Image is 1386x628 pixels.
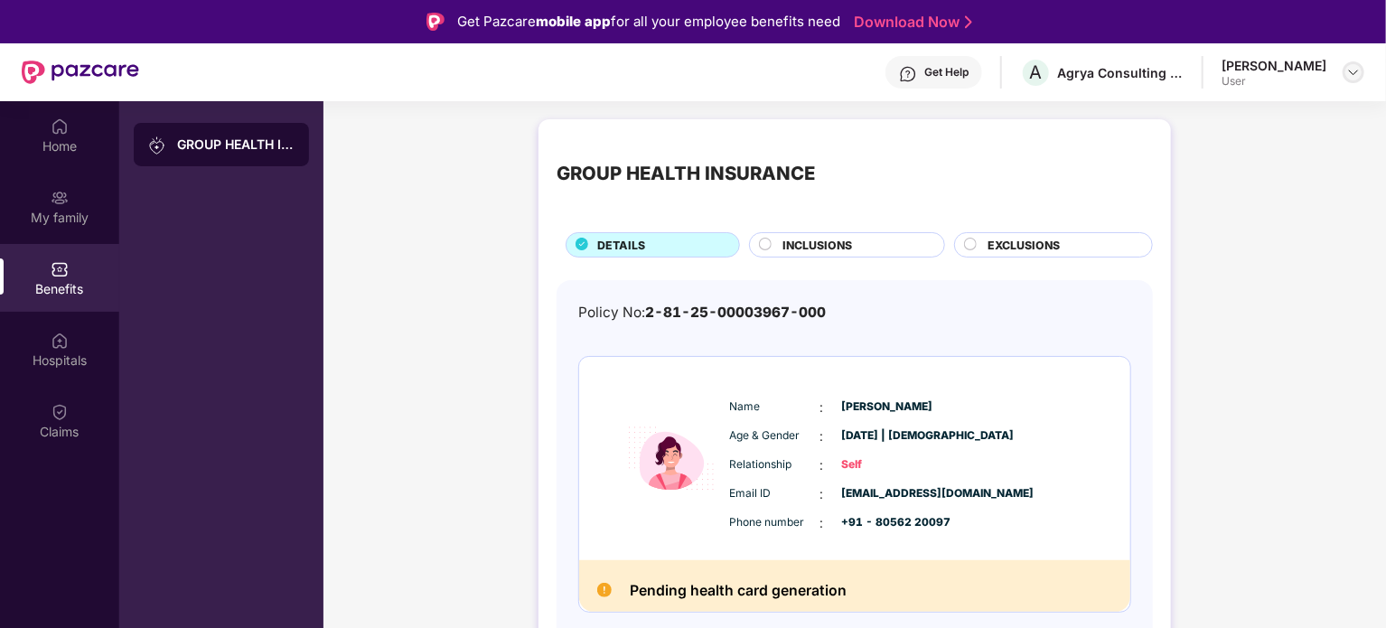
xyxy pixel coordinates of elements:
img: svg+xml;base64,PHN2ZyBpZD0iSG9zcGl0YWxzIiB4bWxucz0iaHR0cDovL3d3dy53My5vcmcvMjAwMC9zdmciIHdpZHRoPS... [51,332,69,350]
div: User [1222,74,1326,89]
img: svg+xml;base64,PHN2ZyBpZD0iQ2xhaW0iIHhtbG5zPSJodHRwOi8vd3d3LnczLm9yZy8yMDAwL3N2ZyIgd2lkdGg9IjIwIi... [51,403,69,421]
span: +91 - 80562 20097 [842,514,932,531]
div: Get Help [924,65,969,80]
div: [PERSON_NAME] [1222,57,1326,74]
span: : [820,426,824,446]
span: Email ID [730,485,820,502]
span: : [820,484,824,504]
span: A [1030,61,1043,83]
span: Phone number [730,514,820,531]
span: Age & Gender [730,427,820,445]
span: [PERSON_NAME] [842,398,932,416]
span: Self [842,456,932,473]
img: svg+xml;base64,PHN2ZyBpZD0iRHJvcGRvd24tMzJ4MzIiIHhtbG5zPSJodHRwOi8vd3d3LnczLm9yZy8yMDAwL3N2ZyIgd2... [1346,65,1361,80]
span: : [820,513,824,533]
img: svg+xml;base64,PHN2ZyB3aWR0aD0iMjAiIGhlaWdodD0iMjAiIHZpZXdCb3g9IjAgMCAyMCAyMCIgZmlsbD0ibm9uZSIgeG... [51,189,69,207]
img: svg+xml;base64,PHN2ZyBpZD0iSG9tZSIgeG1sbnM9Imh0dHA6Ly93d3cudzMub3JnLzIwMDAvc3ZnIiB3aWR0aD0iMjAiIG... [51,117,69,136]
img: svg+xml;base64,PHN2ZyBpZD0iQmVuZWZpdHMiIHhtbG5zPSJodHRwOi8vd3d3LnczLm9yZy8yMDAwL3N2ZyIgd2lkdGg9Ij... [51,260,69,278]
a: Download Now [854,13,967,32]
span: [EMAIL_ADDRESS][DOMAIN_NAME] [842,485,932,502]
img: New Pazcare Logo [22,61,139,84]
h2: Pending health card generation [630,578,847,603]
span: DETAILS [597,237,645,254]
div: GROUP HEALTH INSURANCE [557,159,815,188]
span: : [820,398,824,417]
span: EXCLUSIONS [988,237,1060,254]
span: : [820,455,824,475]
span: Relationship [730,456,820,473]
span: Name [730,398,820,416]
img: svg+xml;base64,PHN2ZyBpZD0iSGVscC0zMngzMiIgeG1sbnM9Imh0dHA6Ly93d3cudzMub3JnLzIwMDAvc3ZnIiB3aWR0aD... [899,65,917,83]
img: Logo [426,13,445,31]
strong: mobile app [536,13,611,30]
img: svg+xml;base64,PHN2ZyB3aWR0aD0iMjAiIGhlaWdodD0iMjAiIHZpZXdCb3g9IjAgMCAyMCAyMCIgZmlsbD0ibm9uZSIgeG... [148,136,166,155]
span: 2-81-25-00003967-000 [645,304,826,321]
span: [DATE] | [DEMOGRAPHIC_DATA] [842,427,932,445]
div: GROUP HEALTH INSURANCE [177,136,295,154]
img: Pending [597,583,612,597]
div: Agrya Consulting Private Limited [1057,64,1184,81]
img: icon [617,379,726,539]
div: Get Pazcare for all your employee benefits need [457,11,840,33]
span: INCLUSIONS [782,237,852,254]
div: Policy No: [578,302,826,323]
img: Stroke [965,13,972,32]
